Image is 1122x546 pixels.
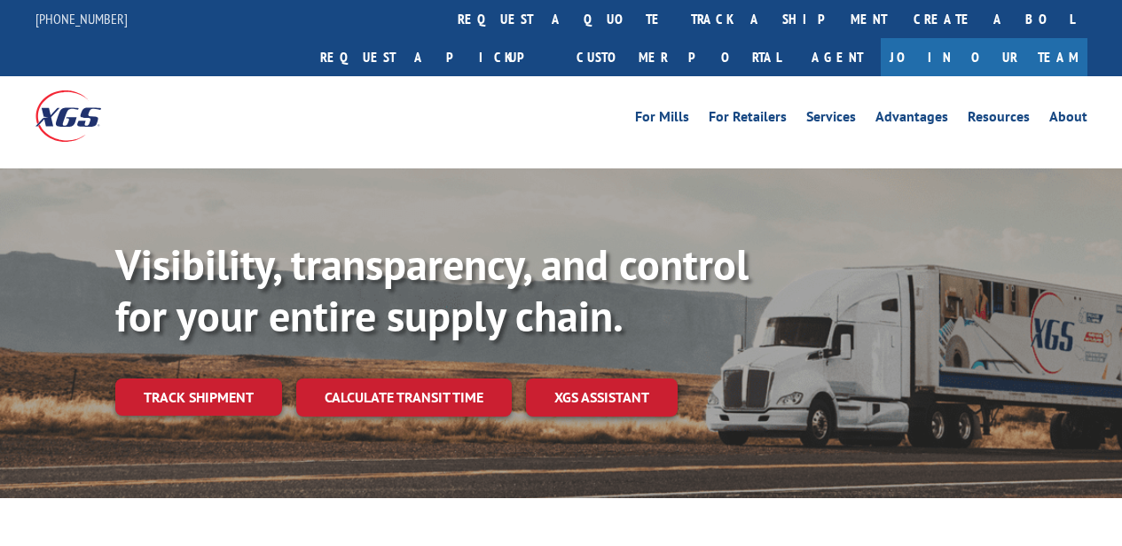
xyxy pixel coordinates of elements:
a: Calculate transit time [296,378,512,417]
a: Join Our Team [881,38,1087,76]
b: Visibility, transparency, and control for your entire supply chain. [115,237,749,343]
a: [PHONE_NUMBER] [35,10,128,27]
a: Request a pickup [307,38,563,76]
a: XGS ASSISTANT [526,378,678,417]
a: About [1049,110,1087,129]
a: Advantages [875,110,948,129]
a: Services [806,110,856,129]
a: Resources [968,110,1030,129]
a: For Mills [635,110,689,129]
a: Customer Portal [563,38,794,76]
a: Track shipment [115,378,282,416]
a: Agent [794,38,881,76]
a: For Retailers [709,110,787,129]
